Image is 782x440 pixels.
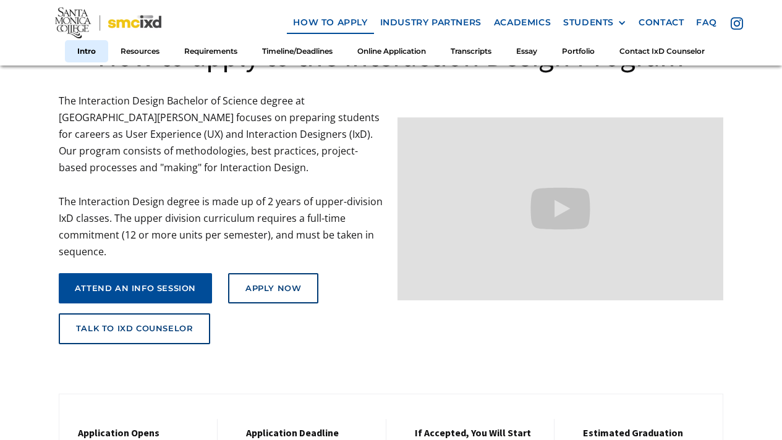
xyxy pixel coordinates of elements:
[59,313,211,344] a: talk to ixd counselor
[550,40,607,62] a: Portfolio
[563,17,614,28] div: STUDENTS
[504,40,550,62] a: Essay
[607,40,717,62] a: Contact IxD Counselor
[75,284,196,294] div: attend an info session
[397,117,724,300] iframe: Design your future with a Bachelor's Degree in Interaction Design from Santa Monica College
[245,284,301,294] div: Apply Now
[690,11,723,34] a: faq
[287,11,373,34] a: how to apply
[438,40,504,62] a: Transcripts
[731,17,743,29] img: icon - instagram
[59,273,212,304] a: attend an info session
[374,11,488,34] a: industry partners
[55,7,162,38] img: Santa Monica College - SMC IxD logo
[228,273,318,304] a: Apply Now
[65,40,108,62] a: Intro
[78,427,205,439] h5: Application Opens
[250,40,345,62] a: Timeline/Deadlines
[583,427,710,439] h5: estimated graduation
[415,427,542,439] h5: If Accepted, You Will Start
[59,93,385,261] p: The Interaction Design Bachelor of Science degree at [GEOGRAPHIC_DATA][PERSON_NAME] focuses on pr...
[246,427,373,439] h5: Application Deadline
[563,17,626,28] div: STUDENTS
[632,11,690,34] a: contact
[108,40,172,62] a: Resources
[172,40,250,62] a: Requirements
[345,40,438,62] a: Online Application
[488,11,557,34] a: Academics
[76,324,193,334] div: talk to ixd counselor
